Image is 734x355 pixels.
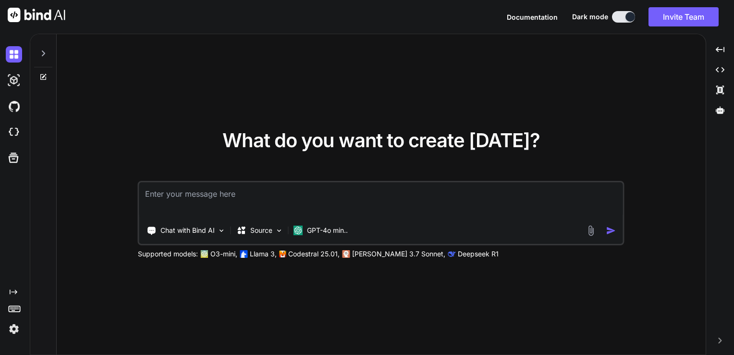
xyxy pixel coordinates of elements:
[160,226,215,235] p: Chat with Bind AI
[222,128,540,152] span: What do you want to create [DATE]?
[572,12,608,22] span: Dark mode
[218,227,226,235] img: Pick Tools
[138,249,198,259] p: Supported models:
[458,249,499,259] p: Deepseek R1
[6,72,22,89] img: darkAi-studio
[307,226,348,235] p: GPT-4o min..
[8,8,65,22] img: Bind AI
[352,249,445,259] p: [PERSON_NAME] 3.7 Sonnet,
[6,124,22,140] img: cloudideIcon
[6,98,22,114] img: githubDark
[250,249,277,259] p: Llama 3,
[6,46,22,63] img: darkChat
[6,321,22,337] img: settings
[343,250,350,258] img: claude
[210,249,237,259] p: O3-mini,
[507,13,558,21] span: Documentation
[275,227,283,235] img: Pick Models
[280,251,286,257] img: Mistral-AI
[201,250,208,258] img: GPT-4
[507,12,558,22] button: Documentation
[606,226,616,236] img: icon
[240,250,248,258] img: Llama2
[288,249,340,259] p: Codestral 25.01,
[648,7,719,26] button: Invite Team
[294,226,303,235] img: GPT-4o mini
[448,250,456,258] img: claude
[586,225,597,236] img: attachment
[250,226,272,235] p: Source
